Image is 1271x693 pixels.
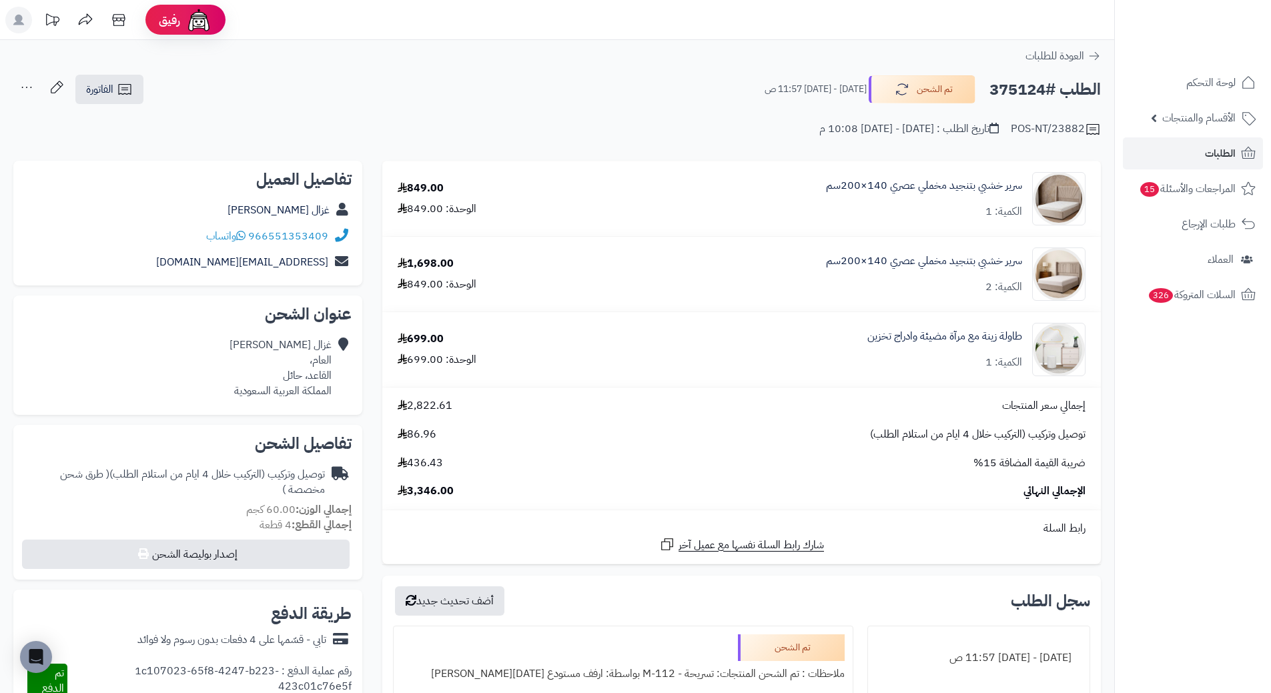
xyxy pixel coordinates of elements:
a: غزال [PERSON_NAME] [228,202,330,218]
span: رفيق [159,12,180,28]
div: الكمية: 1 [985,355,1022,370]
a: لوحة التحكم [1123,67,1263,99]
button: أضف تحديث جديد [395,586,504,616]
span: 15 [1140,182,1159,197]
span: 3,346.00 [398,484,454,499]
span: 86.96 [398,427,436,442]
div: [DATE] - [DATE] 11:57 ص [876,645,1082,671]
small: [DATE] - [DATE] 11:57 ص [765,83,867,96]
div: غزال [PERSON_NAME] العام، القاعد، حائل المملكة العربية السعودية [230,337,332,398]
div: تابي - قسّمها على 4 دفعات بدون رسوم ولا فوائد [137,632,326,648]
a: 966551353409 [248,228,328,244]
a: واتساب [206,228,246,244]
strong: إجمالي القطع: [292,517,352,533]
div: الوحدة: 849.00 [398,277,476,292]
h2: عنوان الشحن [24,306,352,322]
strong: إجمالي الوزن: [296,502,352,518]
a: المراجعات والأسئلة15 [1123,173,1263,205]
button: تم الشحن [869,75,975,103]
div: 849.00 [398,181,444,196]
span: المراجعات والأسئلة [1139,179,1236,198]
a: طلبات الإرجاع [1123,208,1263,240]
span: إجمالي سعر المنتجات [1002,398,1086,414]
button: إصدار بوليصة الشحن [22,540,350,569]
a: السلات المتروكة326 [1123,279,1263,311]
img: 1756283922-1-90x90.jpg [1033,247,1085,301]
h2: تفاصيل العميل [24,171,352,187]
span: توصيل وتركيب (التركيب خلال 4 ايام من استلام الطلب) [870,427,1086,442]
div: الوحدة: 849.00 [398,201,476,217]
a: الفاتورة [75,75,143,104]
span: الإجمالي النهائي [1023,484,1086,499]
small: 4 قطعة [260,517,352,533]
div: الكمية: 2 [985,279,1022,295]
h2: طريقة الدفع [271,606,352,622]
img: logo-2.png [1180,36,1258,64]
div: 699.00 [398,331,444,347]
span: 326 [1149,288,1173,303]
div: ملاحظات : تم الشحن المنتجات: تسريحة - M-112 بواسطة: ارفف مستودع [DATE][PERSON_NAME] [402,661,844,687]
h3: سجل الطلب [1011,593,1090,609]
span: الأقسام والمنتجات [1162,109,1236,127]
div: الوحدة: 699.00 [398,352,476,368]
span: طلبات الإرجاع [1182,215,1236,233]
span: الطلبات [1205,144,1236,163]
a: العودة للطلبات [1025,48,1101,64]
a: العملاء [1123,243,1263,275]
span: العودة للطلبات [1025,48,1084,64]
span: 2,822.61 [398,398,452,414]
div: POS-NT/23882 [1011,121,1101,137]
a: شارك رابط السلة نفسها مع عميل آخر [659,536,824,553]
h2: تفاصيل الشحن [24,436,352,452]
span: السلات المتروكة [1148,285,1236,304]
span: شارك رابط السلة نفسها مع عميل آخر [679,538,824,553]
span: العملاء [1208,250,1234,269]
div: تم الشحن [738,634,845,661]
a: تحديثات المنصة [35,7,69,37]
small: 60.00 كجم [246,502,352,518]
img: 1756212977-1-90x90.jpg [1033,172,1085,225]
span: ضريبة القيمة المضافة 15% [973,456,1086,471]
div: الكمية: 1 [985,204,1022,219]
a: [EMAIL_ADDRESS][DOMAIN_NAME] [156,254,328,270]
a: الطلبات [1123,137,1263,169]
span: الفاتورة [86,81,113,97]
div: توصيل وتركيب (التركيب خلال 4 ايام من استلام الطلب) [24,467,325,498]
div: رابط السلة [388,521,1096,536]
span: ( طرق شحن مخصصة ) [60,466,325,498]
a: سرير خشبي بتنجيد مخملي عصري 140×200سم [826,178,1022,193]
a: طاولة زينة مع مرآة مضيئة وادراج تخزين [867,329,1022,344]
h2: الطلب #375124 [989,76,1101,103]
div: تاريخ الطلب : [DATE] - [DATE] 10:08 م [819,121,999,137]
a: سرير خشبي بتنجيد مخملي عصري 140×200سم [826,253,1022,269]
img: ai-face.png [185,7,212,33]
span: لوحة التحكم [1186,73,1236,92]
span: 436.43 [398,456,443,471]
div: 1,698.00 [398,256,454,271]
img: 1752150373-1-90x90.jpg [1033,323,1085,376]
div: Open Intercom Messenger [20,641,52,673]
